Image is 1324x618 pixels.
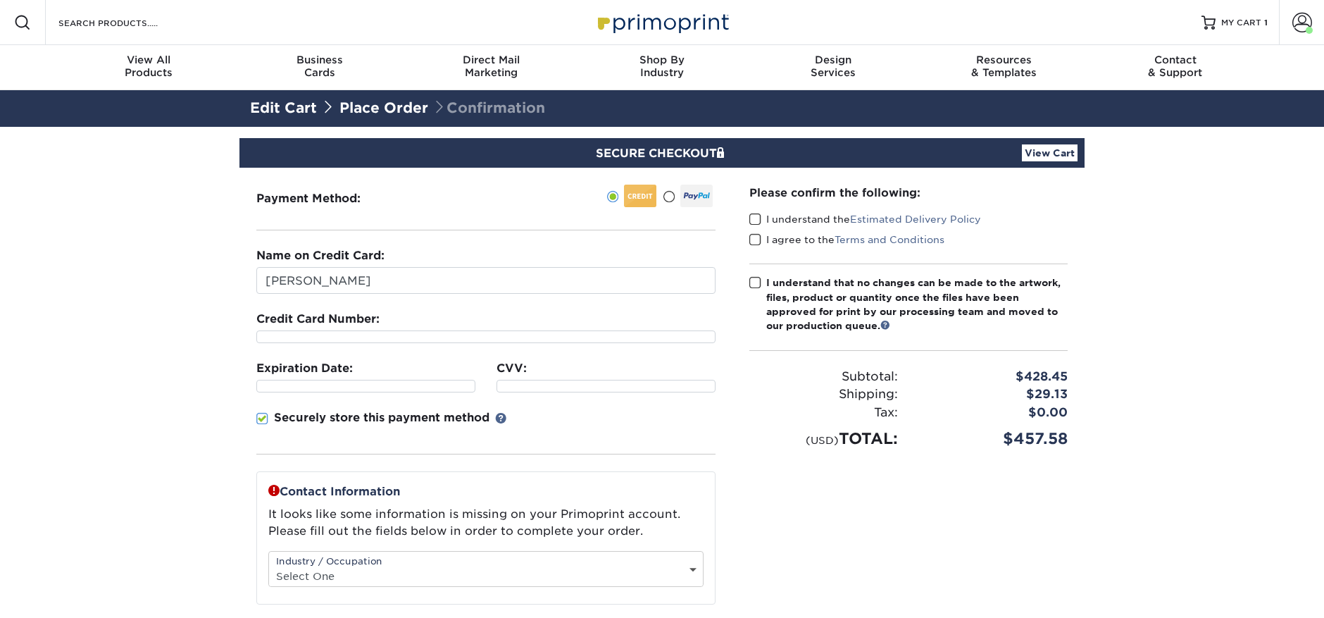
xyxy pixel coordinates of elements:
[596,147,728,160] span: SECURE CHECKOUT
[739,368,908,386] div: Subtotal:
[749,212,981,226] label: I understand the
[406,54,577,79] div: Marketing
[1089,54,1261,66] span: Contact
[235,45,406,90] a: BusinessCards
[406,54,577,66] span: Direct Mail
[918,45,1089,90] a: Resources& Templates
[63,45,235,90] a: View AllProducts
[592,7,732,37] img: Primoprint
[908,368,1078,386] div: $428.45
[749,185,1068,201] div: Please confirm the following:
[577,45,748,90] a: Shop ByIndustry
[256,360,353,377] label: Expiration Date:
[235,54,406,79] div: Cards
[274,409,489,426] p: Securely store this payment method
[406,45,577,90] a: Direct MailMarketing
[918,54,1089,79] div: & Templates
[747,45,918,90] a: DesignServices
[256,311,380,328] label: Credit Card Number:
[235,54,406,66] span: Business
[63,54,235,66] span: View All
[749,233,944,247] label: I agree to the
[850,214,981,225] a: Estimated Delivery Policy
[432,99,545,116] span: Confirmation
[63,54,235,79] div: Products
[256,247,385,264] label: Name on Credit Card:
[747,54,918,79] div: Services
[806,434,839,446] small: (USD)
[739,427,908,450] div: TOTAL:
[577,54,748,79] div: Industry
[835,234,944,245] a: Terms and Conditions
[908,404,1078,422] div: $0.00
[766,276,1068,333] div: I understand that no changes can be made to the artwork, files, product or quantity once the file...
[268,506,704,540] p: It looks like some information is missing on your Primoprint account. Please fill out the fields ...
[908,385,1078,404] div: $29.13
[747,54,918,66] span: Design
[250,99,317,116] a: Edit Cart
[577,54,748,66] span: Shop By
[739,404,908,422] div: Tax:
[1221,17,1261,29] span: MY CART
[57,14,194,31] input: SEARCH PRODUCTS.....
[908,427,1078,450] div: $457.58
[918,54,1089,66] span: Resources
[1089,54,1261,79] div: & Support
[739,385,908,404] div: Shipping:
[268,483,704,500] p: Contact Information
[256,267,716,294] input: First & Last Name
[496,360,527,377] label: CVV:
[339,99,428,116] a: Place Order
[1089,45,1261,90] a: Contact& Support
[1264,18,1268,27] span: 1
[256,192,395,205] h3: Payment Method:
[1022,144,1078,161] a: View Cart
